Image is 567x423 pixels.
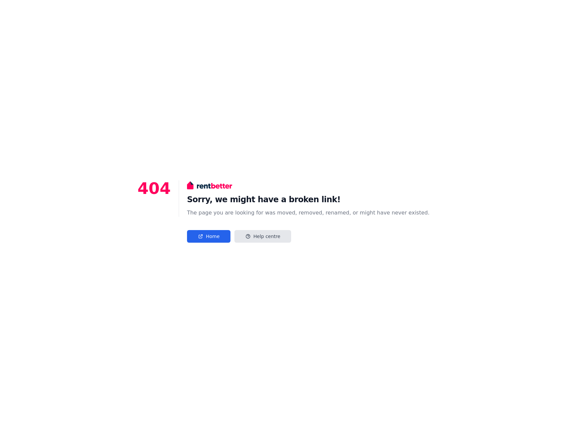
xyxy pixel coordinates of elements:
a: Help centre [234,230,291,243]
h1: Sorry, we might have a broken link! [187,194,429,205]
div: The page you are looking for was moved, removed, renamed, or might have never existed. [187,209,429,217]
img: RentBetter logo [187,180,232,190]
p: 404 [138,180,171,243]
a: Home [187,230,230,243]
